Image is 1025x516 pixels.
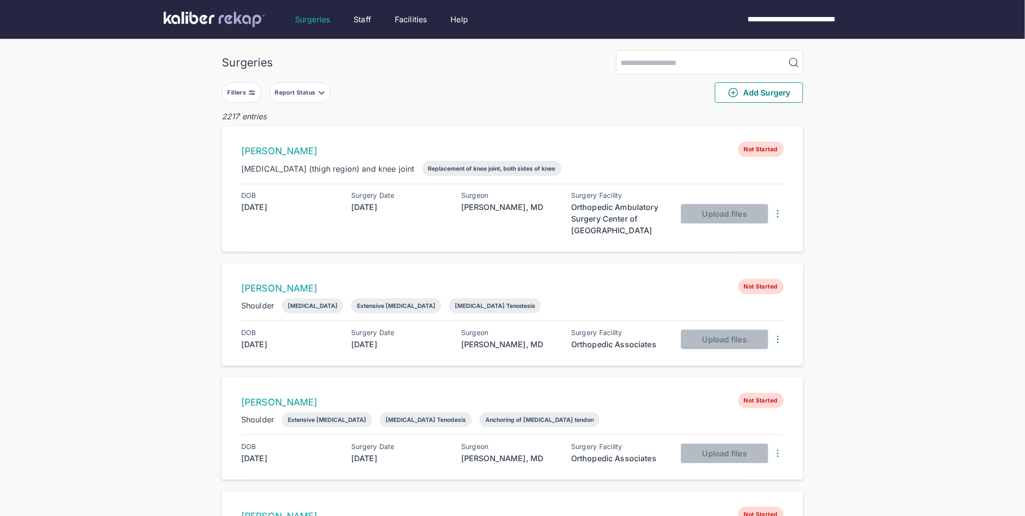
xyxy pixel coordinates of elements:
div: [PERSON_NAME], MD [461,452,558,464]
img: DotsThreeVertical.31cb0eda.svg [772,208,784,220]
div: Anchoring of [MEDICAL_DATA] tendon [485,416,594,423]
span: Not Started [738,142,784,157]
div: Surgeries [222,56,273,69]
div: [DATE] [351,201,448,213]
img: filter-caret-down-grey.b3560631.svg [318,89,326,97]
a: Help [451,14,468,25]
div: Surgeon [461,443,558,451]
div: [PERSON_NAME], MD [461,339,558,350]
div: Shoulder [241,414,274,425]
div: DOB [241,443,338,451]
span: Not Started [738,279,784,294]
div: Surgery Date [351,443,448,451]
div: Extensive [MEDICAL_DATA] [357,302,435,309]
div: Surgery Date [351,192,448,199]
div: Filters [228,89,248,97]
a: [PERSON_NAME] [241,397,317,408]
div: [DATE] [241,339,338,350]
img: MagnifyingGlass.1dc66aab.svg [788,57,800,68]
button: Filters [222,82,262,103]
span: Upload files [702,449,747,458]
a: [PERSON_NAME] [241,283,317,294]
div: 2217 entries [222,111,803,122]
div: [MEDICAL_DATA] [288,302,338,309]
div: Orthopedic Ambulatory Surgery Center of [GEOGRAPHIC_DATA] [571,201,668,236]
div: [PERSON_NAME], MD [461,201,558,213]
img: PlusCircleGreen.5fd88d77.svg [728,87,739,98]
div: Surgery Facility [571,443,668,451]
div: [MEDICAL_DATA] Tenodesis [386,416,466,423]
div: Surgery Facility [571,192,668,199]
div: DOB [241,192,338,199]
div: Orthopedic Associates [571,452,668,464]
div: Extensive [MEDICAL_DATA] [288,416,366,423]
div: Surgeon [461,329,558,337]
span: Upload files [702,209,747,219]
button: Upload files [681,444,768,463]
button: Upload files [681,204,768,224]
div: [MEDICAL_DATA] Tenodesis [455,302,535,309]
div: Replacement of knee joint, both sides of knee [428,165,556,172]
img: DotsThreeVertical.31cb0eda.svg [772,448,784,459]
button: Upload files [681,330,768,349]
div: [DATE] [241,452,338,464]
span: Not Started [738,393,784,408]
div: Report Status [275,89,317,97]
button: Add Surgery [715,82,803,103]
a: Staff [354,14,371,25]
div: Orthopedic Associates [571,339,668,350]
div: Surgeon [461,192,558,199]
img: faders-horizontal-grey.d550dbda.svg [248,89,256,97]
div: [DATE] [351,339,448,350]
div: Surgery Date [351,329,448,337]
a: Facilities [395,14,427,25]
div: Shoulder [241,300,274,311]
div: Surgery Facility [571,329,668,337]
span: Add Surgery [728,87,790,98]
img: DotsThreeVertical.31cb0eda.svg [772,334,784,345]
div: DOB [241,329,338,337]
span: Upload files [702,335,747,344]
div: [DATE] [351,452,448,464]
a: Surgeries [295,14,330,25]
button: Report Status [269,82,331,103]
a: [PERSON_NAME] [241,145,317,157]
div: [DATE] [241,201,338,213]
div: [MEDICAL_DATA] (thigh region) and knee joint [241,163,415,175]
img: kaliber labs logo [164,12,265,27]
